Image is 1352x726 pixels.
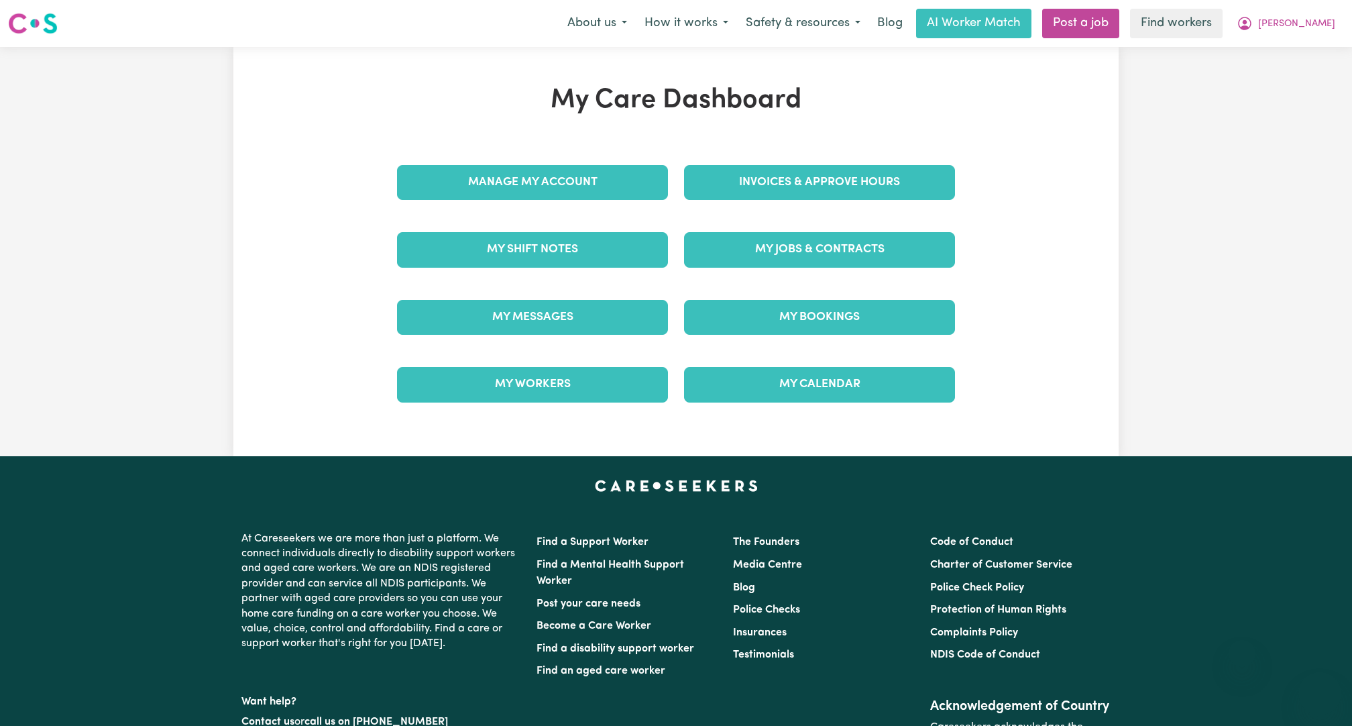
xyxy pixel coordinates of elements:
[930,605,1066,615] a: Protection of Human Rights
[684,367,955,402] a: My Calendar
[397,300,668,335] a: My Messages
[537,599,640,609] a: Post your care needs
[1228,9,1344,38] button: My Account
[684,232,955,267] a: My Jobs & Contracts
[737,9,869,38] button: Safety & resources
[733,627,787,638] a: Insurances
[1130,9,1223,38] a: Find workers
[930,582,1024,593] a: Police Check Policy
[397,165,668,200] a: Manage My Account
[1258,17,1335,32] span: [PERSON_NAME]
[389,85,963,117] h1: My Care Dashboard
[930,698,1111,715] h2: Acknowledgement of Country
[930,650,1040,660] a: NDIS Code of Conduct
[537,621,651,631] a: Become a Care Worker
[559,9,636,38] button: About us
[869,9,911,38] a: Blog
[8,8,58,39] a: Careseekers logo
[241,689,520,709] p: Want help?
[930,560,1072,570] a: Charter of Customer Service
[636,9,737,38] button: How it works
[733,650,794,660] a: Testimonials
[537,560,684,586] a: Find a Mental Health Support Worker
[241,526,520,657] p: At Careseekers we are more than just a platform. We connect individuals directly to disability su...
[537,537,649,548] a: Find a Support Worker
[537,666,665,676] a: Find an aged care worker
[930,627,1018,638] a: Complaints Policy
[733,560,802,570] a: Media Centre
[397,367,668,402] a: My Workers
[1229,640,1255,667] iframe: Close message
[397,232,668,267] a: My Shift Notes
[1042,9,1119,38] a: Post a job
[733,582,755,593] a: Blog
[595,480,758,491] a: Careseekers home page
[733,537,799,548] a: The Founders
[8,11,58,36] img: Careseekers logo
[930,537,1013,548] a: Code of Conduct
[537,643,694,654] a: Find a disability support worker
[733,605,800,615] a: Police Checks
[684,165,955,200] a: Invoices & Approve Hours
[1298,672,1341,715] iframe: Button to launch messaging window
[916,9,1031,38] a: AI Worker Match
[684,300,955,335] a: My Bookings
